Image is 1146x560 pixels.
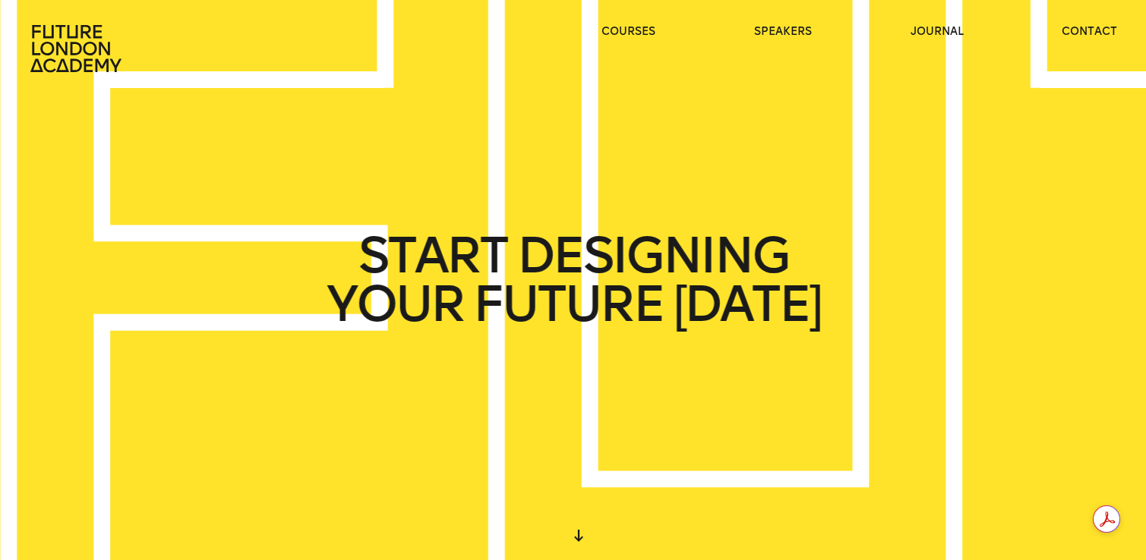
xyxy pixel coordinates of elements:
[754,24,812,39] a: speakers
[911,24,964,39] a: journal
[1062,24,1117,39] a: contact
[601,24,655,39] a: courses
[358,231,507,280] span: START
[473,280,663,329] span: FUTURE
[673,280,820,329] span: [DATE]
[326,280,463,329] span: YOUR
[516,231,788,280] span: DESIGNING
